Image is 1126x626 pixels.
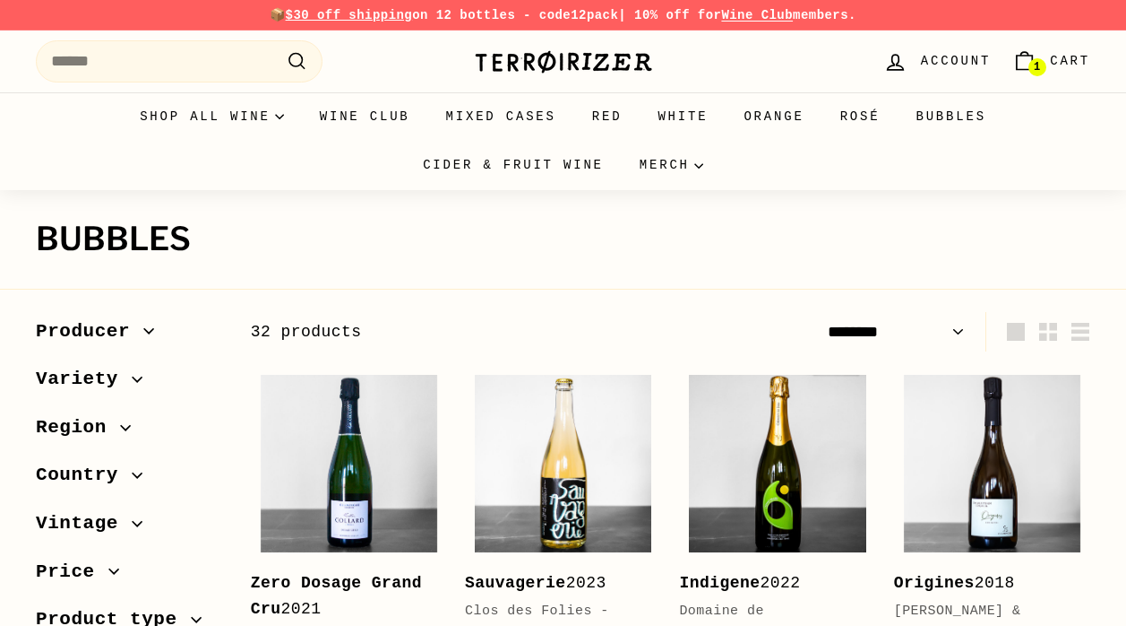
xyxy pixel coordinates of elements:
span: Cart [1050,51,1090,71]
a: Cider & Fruit Wine [405,141,622,189]
b: Indigene [679,574,760,592]
b: Sauvagerie [465,574,566,592]
summary: Shop all wine [122,92,302,141]
div: 32 products [251,319,671,345]
button: Variety [36,360,222,408]
span: $30 off shipping [286,8,413,22]
span: Producer [36,317,143,347]
div: 2018 [894,570,1072,596]
a: Wine Club [302,92,428,141]
div: 2022 [679,570,857,596]
h1: Bubbles [36,222,1090,257]
a: Account [872,35,1001,88]
strong: 12pack [571,8,618,22]
a: Rosé [822,92,898,141]
p: 📦 on 12 bottles - code | 10% off for members. [36,5,1090,25]
div: 2021 [251,570,429,622]
span: Country [36,460,132,491]
a: White [640,92,726,141]
button: Price [36,552,222,601]
a: Red [574,92,640,141]
summary: Merch [622,141,721,189]
a: Orange [726,92,821,141]
a: Bubbles [898,92,1003,141]
button: Producer [36,312,222,361]
a: Mixed Cases [428,92,574,141]
button: Vintage [36,504,222,552]
button: Region [36,408,222,456]
a: Cart [1001,35,1101,88]
a: Wine Club [721,8,793,22]
span: Account [921,51,991,71]
span: Vintage [36,509,132,539]
span: Variety [36,364,132,395]
b: Zero Dosage Grand Cru [251,574,422,618]
div: 2023 [465,570,643,596]
b: Origines [894,574,975,592]
button: Country [36,456,222,504]
span: 1 [1034,61,1040,74]
span: Region [36,413,120,443]
span: Price [36,557,108,587]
